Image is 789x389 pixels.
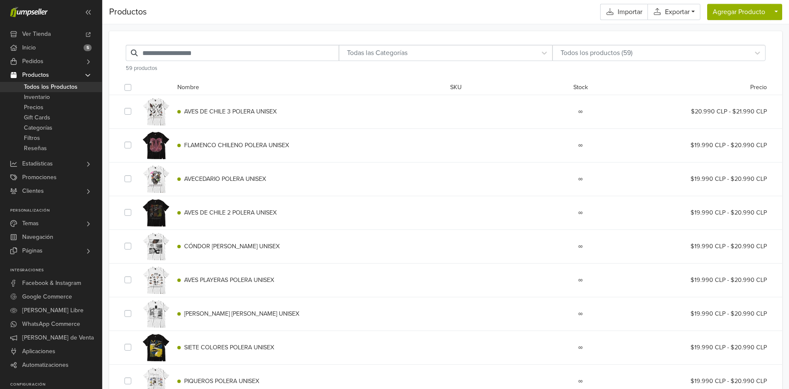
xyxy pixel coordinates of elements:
[124,95,767,128] div: AVES DE CHILE 3 POLERA UNISEX∞$20.990 CLP - $21.990 CLP
[184,344,274,351] span: SIETE COLORES POLERA UNISEX
[124,229,767,263] div: CÓNDOR [PERSON_NAME] UNISEX∞$19.990 CLP - $20.990 CLP
[184,243,280,250] span: CÓNDOR [PERSON_NAME] UNISEX
[22,27,51,41] span: Ver Tienda
[177,209,277,216] a: AVES DE CHILE 2 POLERA UNISEX
[553,377,608,386] div: ∞
[10,268,102,273] p: Integraciones
[553,242,608,251] div: ∞
[124,297,767,331] div: [PERSON_NAME] [PERSON_NAME] UNISEX∞$19.990 CLP - $20.990 CLP
[22,331,94,345] span: [PERSON_NAME] de Venta
[664,174,773,184] div: $19.990 CLP - $20.990 CLP
[22,230,53,244] span: Navegación
[600,4,647,20] a: Importar
[184,276,274,284] span: AVES PLAYERAS POLERA UNISEX
[184,142,289,149] span: FLAMENCO CHILENO POLERA UNISEX
[22,41,36,55] span: Inicio
[664,107,773,116] div: $20.990 CLP - $21.990 CLP
[24,82,78,92] span: Todos los Productos
[177,377,259,385] a: PIQUEROS POLERA UNISEX
[553,141,608,150] div: ∞
[24,92,50,102] span: Inventario
[22,244,43,258] span: Páginas
[84,44,92,51] span: 5
[22,171,57,184] span: Promociones
[22,157,53,171] span: Estadísticas
[171,83,444,93] div: Nombre
[22,317,80,331] span: WhatsApp Commerce
[184,310,299,317] span: [PERSON_NAME] [PERSON_NAME] UNISEX
[22,276,81,290] span: Facebook & Instagram
[177,142,289,149] a: FLAMENCO CHILENO POLERA UNISEX
[177,276,274,284] a: AVES PLAYERAS POLERA UNISEX
[24,102,43,113] span: Precios
[184,108,277,115] span: AVES DE CHILE 3 POLERA UNISEX
[22,345,55,358] span: Aplicaciones
[24,143,47,154] span: Reseñas
[22,358,69,372] span: Automatizaciones
[126,65,157,72] span: 59 productos
[124,162,767,196] div: AVECEDARIO POLERA UNISEX∞$19.990 CLP - $20.990 CLP
[184,377,259,385] span: PIQUEROS POLERA UNISEX
[177,175,266,183] a: AVECEDARIO POLERA UNISEX
[553,309,608,319] div: ∞
[664,377,773,386] div: $19.990 CLP - $20.990 CLP
[184,209,277,216] span: AVES DE CHILE 2 POLERA UNISEX
[664,242,773,251] div: $19.990 CLP - $20.990 CLP
[22,184,44,198] span: Clientes
[124,331,767,364] div: SIETE COLORES POLERA UNISEX∞$19.990 CLP - $20.990 CLP
[553,343,608,352] div: ∞
[177,108,277,115] a: AVES DE CHILE 3 POLERA UNISEX
[24,133,40,143] span: Filtros
[553,174,608,184] div: ∞
[24,123,52,133] span: Categorías
[177,310,299,317] a: [PERSON_NAME] [PERSON_NAME] UNISEX
[444,83,553,93] div: SKU
[22,304,84,317] span: [PERSON_NAME] Libre
[22,217,39,230] span: Temas
[22,290,72,304] span: Google Commerce
[664,83,773,93] div: Precio
[553,276,608,285] div: ∞
[664,343,773,352] div: $19.990 CLP - $20.990 CLP
[177,344,274,351] a: SIETE COLORES POLERA UNISEX
[664,309,773,319] div: $19.990 CLP - $20.990 CLP
[707,4,771,20] button: Agregar Producto
[553,107,608,116] div: ∞
[24,113,50,123] span: Gift Cards
[124,196,767,229] div: AVES DE CHILE 2 POLERA UNISEX∞$19.990 CLP - $20.990 CLP
[22,68,49,82] span: Productos
[124,128,767,162] div: FLAMENCO CHILENO POLERA UNISEX∞$19.990 CLP - $20.990 CLP
[124,263,767,297] div: AVES PLAYERAS POLERA UNISEX∞$19.990 CLP - $20.990 CLP
[664,141,773,150] div: $19.990 CLP - $20.990 CLP
[22,55,43,68] span: Pedidos
[557,48,746,58] div: Todos los productos (59)
[10,208,102,213] p: Personalización
[553,208,608,218] div: ∞
[664,208,773,218] div: $19.990 CLP - $20.990 CLP
[184,175,266,183] span: AVECEDARIO POLERA UNISEX
[109,6,147,18] span: Productos
[647,4,700,20] a: Exportar
[10,382,102,387] p: Configuración
[553,83,608,93] div: Stock
[664,276,773,285] div: $19.990 CLP - $20.990 CLP
[177,243,280,250] a: CÓNDOR [PERSON_NAME] UNISEX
